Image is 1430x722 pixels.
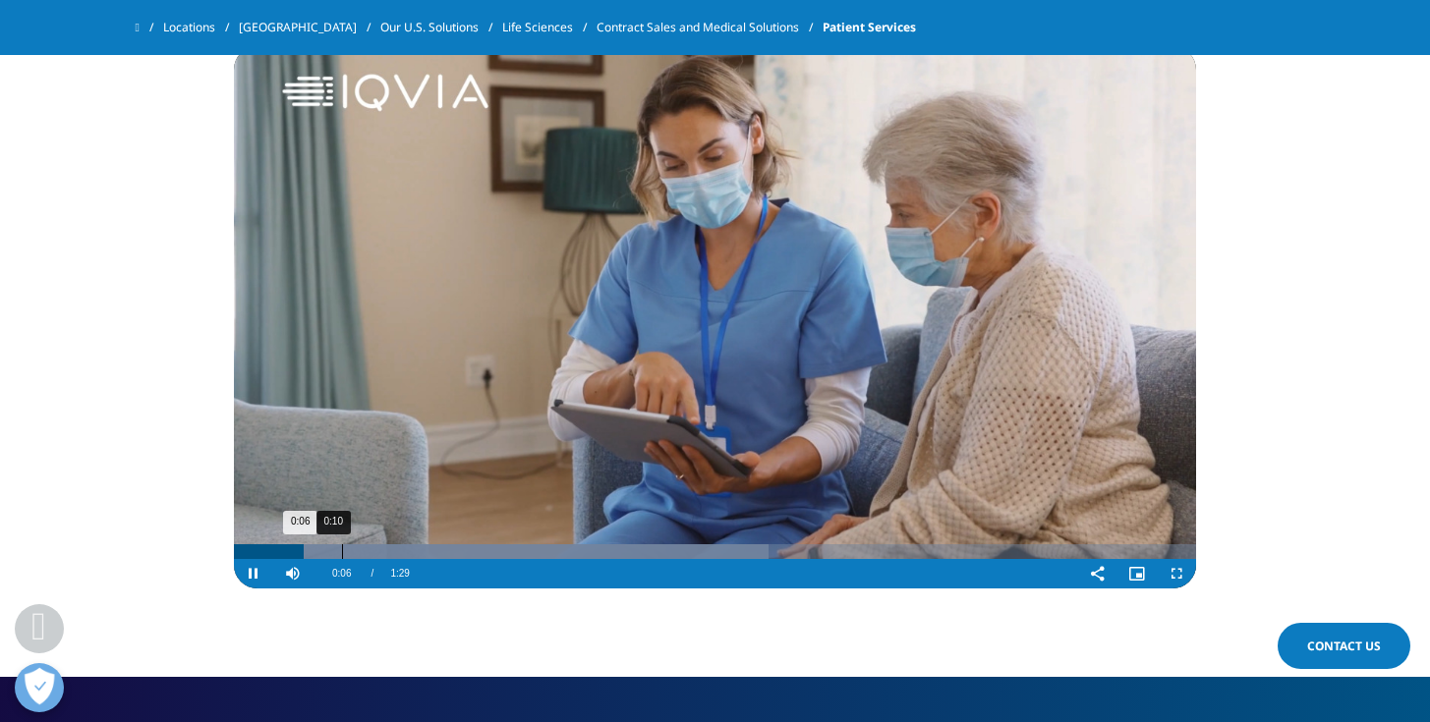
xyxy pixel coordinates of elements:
span: Patient Services [823,10,916,45]
span: 1:29 [390,559,409,588]
button: Pause [234,559,273,588]
a: Locations [163,10,239,45]
span: / [371,568,373,579]
a: Our U.S. Solutions [380,10,502,45]
video-js: Video Player [234,46,1196,588]
a: Contact Us [1278,623,1410,669]
button: Mute [273,559,313,588]
div: Progress Bar [234,544,1196,559]
button: Open Preferences [15,663,64,712]
span: Contact Us [1307,638,1381,654]
a: Contract Sales and Medical Solutions [597,10,823,45]
button: Fullscreen [1157,559,1196,588]
button: Picture-in-Picture [1117,559,1157,588]
button: Share [1078,559,1117,588]
span: 0:06 [332,559,351,588]
a: Life Sciences [502,10,597,45]
a: [GEOGRAPHIC_DATA] [239,10,380,45]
